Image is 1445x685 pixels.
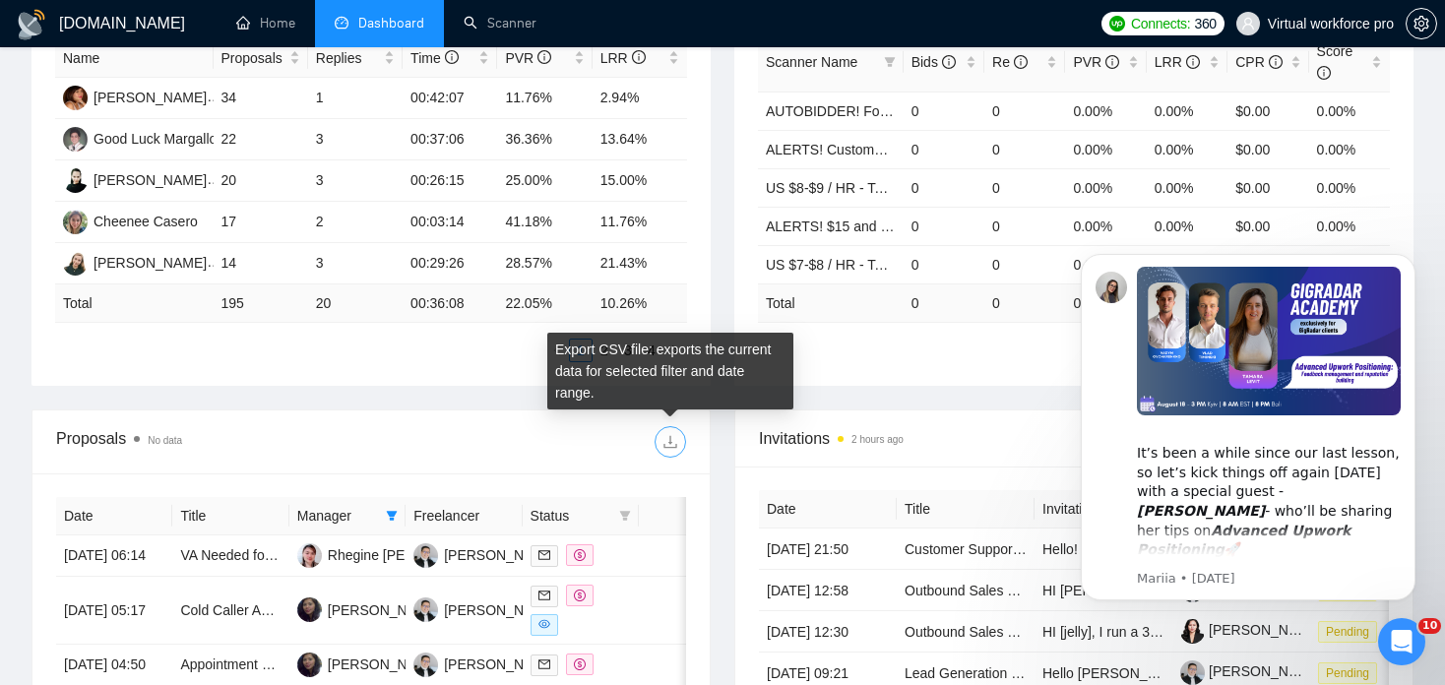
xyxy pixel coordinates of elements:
td: 0.00% [1309,168,1390,207]
td: Total [55,284,214,323]
a: LB[PERSON_NAME] [PERSON_NAME] [413,655,674,671]
a: US $7-$8 / HR - Telemarketing [766,257,953,273]
time: 2 hours ago [851,434,904,445]
a: LB[PERSON_NAME] [PERSON_NAME] [413,601,674,617]
span: PVR [505,50,551,66]
div: Rhegine [PERSON_NAME] [328,544,496,566]
span: info-circle [1269,55,1283,69]
span: Invitations [759,426,1389,451]
span: Time [410,50,458,66]
td: 00:42:07 [403,78,497,119]
div: [PERSON_NAME] [94,87,207,108]
span: user [1241,17,1255,31]
td: 25.00% [497,160,592,202]
span: info-circle [1014,55,1028,69]
td: 195 [214,284,308,323]
td: $0.00 [1227,130,1308,168]
div: [PERSON_NAME] [94,252,207,274]
div: [PERSON_NAME] [328,599,441,621]
td: 0.00% [1309,130,1390,168]
td: 0.00% [1147,168,1227,207]
span: mail [538,549,550,561]
span: filter [386,510,398,522]
td: 1 [308,78,403,119]
td: 0.00% [1147,92,1227,130]
span: 10 [1418,618,1441,634]
img: MO [297,597,322,622]
a: VA Needed for Data Scraping & Lead Generation (Service Businesses in [GEOGRAPHIC_DATA]) [180,547,775,563]
span: setting [1407,16,1436,31]
span: Re [992,54,1028,70]
div: [PERSON_NAME] [94,169,207,191]
span: Connects: [1131,13,1190,34]
img: upwork-logo.png [1109,16,1125,31]
span: info-circle [537,50,551,64]
th: Date [759,490,897,529]
span: filter [619,510,631,522]
a: ALERTS! $15 and Up Telemarketing [766,218,987,234]
td: 0.00% [1147,130,1227,168]
th: Invitation Letter [1035,490,1172,529]
div: [PERSON_NAME] [PERSON_NAME] [444,599,674,621]
a: Cold Caller Assistant ([GEOGRAPHIC_DATA]) [180,602,464,618]
a: Lead Generation Expert / Telemarketer [905,665,1142,681]
img: GL [63,127,88,152]
th: Manager [289,497,406,535]
span: Score [1317,43,1353,81]
a: Pending [1318,623,1385,639]
td: 14 [214,243,308,284]
td: 2 [308,202,403,243]
img: JR [63,168,88,193]
span: dollar [574,658,586,670]
a: RCRhegine [PERSON_NAME] [297,546,496,562]
td: 00:36:08 [403,284,497,323]
span: info-circle [1105,55,1119,69]
td: $0.00 [1227,207,1308,245]
td: 00:37:06 [403,119,497,160]
span: filter [880,47,900,77]
a: Customer Support (Non-Voice, Strong English Required) [905,541,1250,557]
td: 28.57% [497,243,592,284]
a: US $8-$9 / HR - Telemarketing [766,180,953,196]
span: Pending [1318,621,1377,643]
td: 22.05 % [497,284,592,323]
div: [PERSON_NAME] [328,654,441,675]
td: Outbound Sales Closer for Warm Leads [897,570,1035,611]
span: PVR [1073,54,1119,70]
td: Cold Caller Assistant (Philippines) [172,577,288,645]
td: VA Needed for Data Scraping & Lead Generation (Service Businesses in Canada) [172,535,288,577]
td: [DATE] 12:30 [759,611,897,653]
td: Outbound Sales Closer for Warm Leads [897,611,1035,653]
td: 3 [308,160,403,202]
td: 0 [984,130,1065,168]
td: 3 [308,119,403,160]
th: Title [172,497,288,535]
a: homeHome [236,15,295,31]
td: 15.00% [593,160,687,202]
span: Manager [297,505,378,527]
th: Replies [308,39,403,78]
td: 11.76% [593,202,687,243]
span: CPR [1235,54,1282,70]
td: 20 [214,160,308,202]
img: YB [63,251,88,276]
a: AUTOBIDDER! For Telemarketing in the [GEOGRAPHIC_DATA] [766,103,1159,119]
td: 17 [214,202,308,243]
span: info-circle [445,50,459,64]
a: JR[PERSON_NAME] [63,171,207,187]
a: [PERSON_NAME] [PERSON_NAME] [1180,663,1439,679]
td: 0 [984,168,1065,207]
td: 0.00% [1309,92,1390,130]
td: [DATE] 06:14 [56,535,172,577]
span: info-circle [632,50,646,64]
td: 34 [214,78,308,119]
span: Status [531,505,611,527]
td: 00:29:26 [403,243,497,284]
td: $0.00 [1227,168,1308,207]
th: Name [55,39,214,78]
span: Scanner Name [766,54,857,70]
